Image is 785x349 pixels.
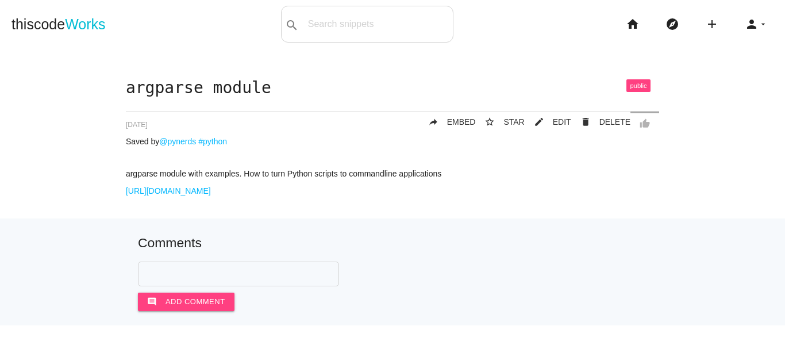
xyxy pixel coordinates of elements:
[571,112,630,132] a: Delete Post
[65,16,105,32] span: Works
[484,112,495,132] i: star_border
[11,6,106,43] a: thiscodeWorks
[475,112,524,132] button: star_borderSTAR
[534,112,544,132] i: mode_edit
[126,186,211,195] a: [URL][DOMAIN_NAME]
[282,6,302,42] button: search
[198,137,227,146] a: #python
[580,112,591,132] i: delete
[705,6,719,43] i: add
[626,6,640,43] i: home
[525,112,571,132] a: mode_editEDIT
[503,117,524,126] span: STAR
[126,137,659,146] p: Saved by
[285,7,299,44] i: search
[419,112,476,132] a: replyEMBED
[665,6,679,43] i: explore
[126,79,659,97] h1: argparse module
[159,137,196,146] a: @pynerds
[138,293,234,311] button: commentAdd comment
[745,6,759,43] i: person
[759,6,768,43] i: arrow_drop_down
[147,293,157,311] i: comment
[302,12,453,36] input: Search snippets
[599,117,630,126] span: DELETE
[126,169,659,178] p: argparse module with examples. How to turn Python scripts to commandline applications
[447,117,476,126] span: EMBED
[428,112,438,132] i: reply
[553,117,571,126] span: EDIT
[138,236,647,250] h5: Comments
[126,121,148,129] span: [DATE]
